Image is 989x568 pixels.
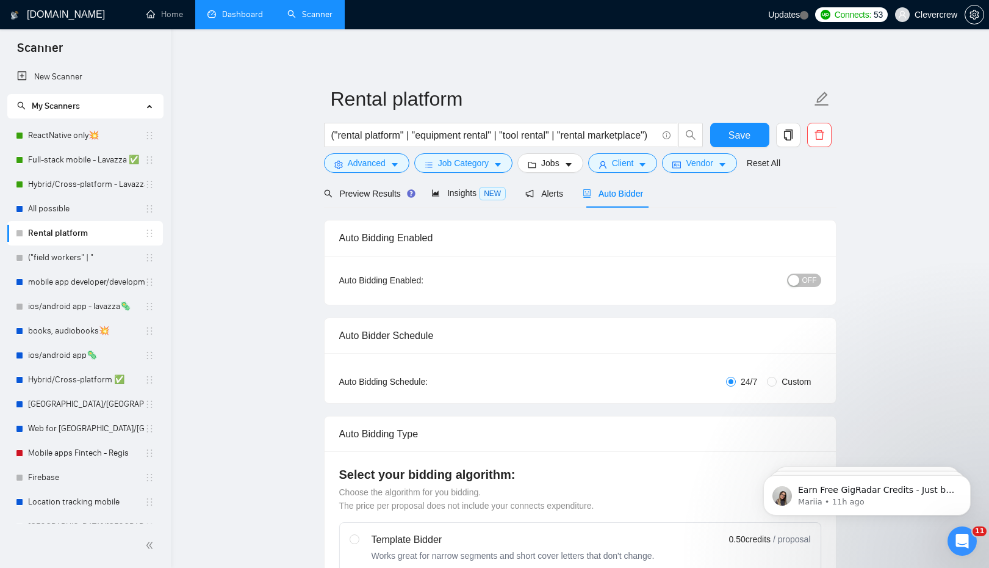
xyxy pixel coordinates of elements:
[7,294,163,319] li: ios/android app - lavazza🦠
[898,10,907,19] span: user
[28,221,145,246] a: Rental platform
[28,392,145,417] a: [GEOGRAPHIC_DATA]/[GEOGRAPHIC_DATA]
[7,172,163,197] li: Hybrid/Cross-platform - Lavazza ✅
[583,189,591,198] span: robot
[7,368,163,392] li: Hybrid/Cross-platform ✅
[588,153,658,173] button: userClientcaret-down
[747,156,780,170] a: Reset All
[390,160,399,169] span: caret-down
[776,123,800,147] button: copy
[414,153,512,173] button: barsJob Categorycaret-down
[494,160,502,169] span: caret-down
[7,270,163,294] li: mobile app developer/development📲
[517,153,583,173] button: folderJobscaret-down
[17,101,26,110] span: search
[686,156,713,170] span: Vendor
[672,160,681,169] span: idcard
[145,424,154,434] span: holder
[17,101,80,111] span: My Scanners
[145,277,154,287] span: holder
[802,274,817,287] span: OFF
[564,160,573,169] span: caret-down
[965,10,984,20] span: setting
[28,490,145,514] a: Location tracking mobile
[339,417,821,451] div: Auto Bidding Type
[287,9,333,20] a: searchScanner
[807,123,832,147] button: delete
[406,188,417,199] div: Tooltip anchor
[718,160,727,169] span: caret-down
[145,539,157,552] span: double-left
[7,441,163,465] li: Mobile apps Fintech - Regis
[768,10,800,20] span: Updates
[32,101,80,111] span: My Scanners
[710,123,769,147] button: Save
[145,448,154,458] span: holder
[10,5,19,25] img: logo
[145,375,154,385] span: holder
[835,8,871,21] span: Connects:
[145,351,154,360] span: holder
[145,131,154,140] span: holder
[663,131,671,139] span: info-circle
[7,490,163,514] li: Location tracking mobile
[145,228,154,238] span: holder
[814,91,830,107] span: edit
[965,5,984,24] button: setting
[7,148,163,172] li: Full-stack mobile - Lavazza ✅
[28,294,145,319] a: ios/android app - lavazza🦠
[525,189,534,198] span: notification
[28,123,145,148] a: ReactNative only💥
[28,417,145,441] a: Web for [GEOGRAPHIC_DATA]/[GEOGRAPHIC_DATA]
[874,8,883,21] span: 53
[339,220,821,255] div: Auto Bidding Enabled
[339,318,821,353] div: Auto Bidder Schedule
[777,129,800,140] span: copy
[324,189,412,198] span: Preview Results
[7,123,163,148] li: ReactNative only💥
[339,274,500,287] div: Auto Bidding Enabled:
[7,246,163,270] li: ("field workers" | "
[28,172,145,197] a: Hybrid/Cross-platform - Lavazza ✅
[145,522,154,531] span: holder
[7,65,163,89] li: New Scanner
[28,465,145,490] a: Firebase
[773,533,810,545] span: / proposal
[612,156,634,170] span: Client
[28,441,145,465] a: Mobile apps Fintech - Regis
[28,148,145,172] a: Full-stack mobile - Lavazza ✅
[431,189,440,197] span: area-chart
[207,9,263,20] a: dashboardDashboard
[146,9,183,20] a: homeHome
[339,487,594,511] span: Choose the algorithm for you bidding. The price per proposal does not include your connects expen...
[948,526,977,556] iframe: Intercom live chat
[28,368,145,392] a: Hybrid/Cross-platform ✅
[425,160,433,169] span: bars
[745,450,989,535] iframe: Intercom notifications message
[678,123,703,147] button: search
[28,514,145,539] a: [GEOGRAPHIC_DATA]/[GEOGRAPHIC_DATA]/Quatar
[438,156,489,170] span: Job Category
[339,466,821,483] h4: Select your bidding algorithm:
[145,204,154,214] span: holder
[7,343,163,368] li: ios/android app🦠
[145,180,154,189] span: holder
[583,189,643,198] span: Auto Bidder
[7,392,163,417] li: Sweden/Germany
[431,188,506,198] span: Insights
[28,319,145,343] a: books, audiobooks💥
[145,399,154,409] span: holder
[28,246,145,270] a: ("field workers" | "
[7,465,163,490] li: Firebase
[525,189,563,198] span: Alerts
[821,10,830,20] img: upwork-logo.png
[7,197,163,221] li: All possible
[28,270,145,294] a: mobile app developer/development📲
[7,514,163,539] li: UAE/Saudi/Quatar
[145,497,154,507] span: holder
[528,160,536,169] span: folder
[28,343,145,368] a: ios/android app🦠
[331,128,657,143] input: Search Freelance Jobs...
